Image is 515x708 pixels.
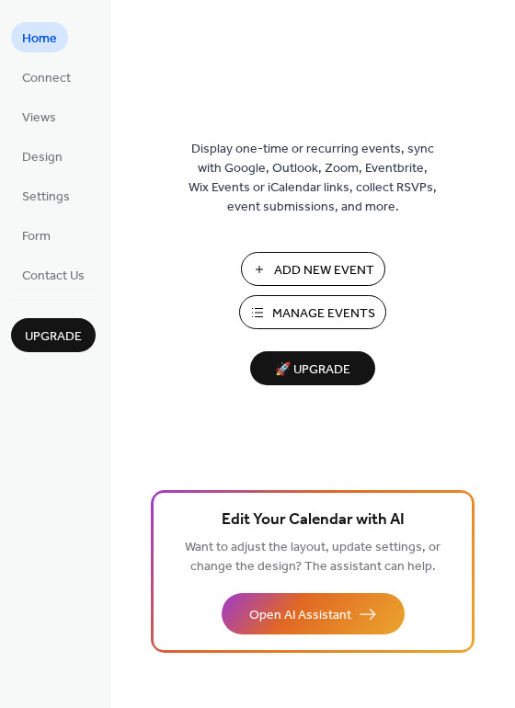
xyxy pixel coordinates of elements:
[11,22,68,52] a: Home
[189,140,437,217] span: Display one-time or recurring events, sync with Google, Outlook, Zoom, Eventbrite, Wix Events or ...
[239,295,386,329] button: Manage Events
[22,29,57,49] span: Home
[185,535,441,579] span: Want to adjust the layout, update settings, or change the design? The assistant can help.
[22,188,70,207] span: Settings
[22,227,51,246] span: Form
[274,261,374,280] span: Add New Event
[22,69,71,88] span: Connect
[11,101,67,131] a: Views
[11,259,96,290] a: Contact Us
[25,327,82,347] span: Upgrade
[11,180,81,211] a: Settings
[11,318,96,352] button: Upgrade
[261,358,364,383] span: 🚀 Upgrade
[11,141,74,171] a: Design
[11,220,62,250] a: Form
[222,508,405,533] span: Edit Your Calendar with AI
[272,304,375,324] span: Manage Events
[22,108,56,128] span: Views
[222,593,405,634] button: Open AI Assistant
[249,606,351,625] span: Open AI Assistant
[241,252,385,286] button: Add New Event
[250,351,375,385] button: 🚀 Upgrade
[11,62,82,92] a: Connect
[22,148,63,167] span: Design
[22,267,85,286] span: Contact Us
